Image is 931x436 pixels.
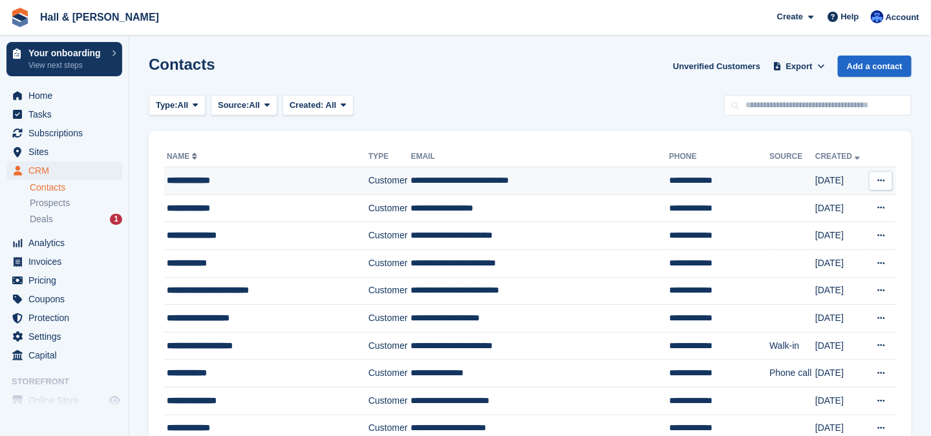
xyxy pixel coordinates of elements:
a: Deals 1 [30,213,122,226]
button: Source: All [211,95,277,116]
a: menu [6,253,122,271]
p: View next steps [28,59,105,71]
td: [DATE] [815,277,866,305]
td: [DATE] [815,360,866,388]
button: Export [771,56,828,77]
td: Customer [369,222,411,250]
span: Invoices [28,253,106,271]
span: Online Store [28,391,106,410]
span: Account [886,11,919,24]
span: Type: [156,99,178,112]
td: Customer [369,249,411,277]
span: Help [841,10,859,23]
td: Phone call [769,360,815,388]
td: [DATE] [815,387,866,415]
span: Protection [28,309,106,327]
a: menu [6,391,122,410]
a: menu [6,346,122,364]
span: Sites [28,143,106,161]
a: menu [6,124,122,142]
a: menu [6,87,122,105]
span: Home [28,87,106,105]
td: Customer [369,305,411,333]
td: Customer [369,387,411,415]
a: menu [6,234,122,252]
a: Name [167,152,200,161]
span: Coupons [28,290,106,308]
span: All [250,99,261,112]
th: Email [411,147,669,167]
th: Type [369,147,411,167]
a: menu [6,290,122,308]
div: 1 [110,214,122,225]
img: Claire Banham [871,10,884,23]
span: Create [777,10,803,23]
td: Walk-in [769,332,815,360]
a: Add a contact [838,56,912,77]
td: Customer [369,332,411,360]
span: All [178,99,189,112]
span: Prospects [30,197,70,209]
a: menu [6,161,122,180]
td: [DATE] [815,194,866,222]
a: Unverified Customers [668,56,765,77]
span: Storefront [12,375,129,388]
a: menu [6,309,122,327]
td: Customer [369,167,411,195]
img: stora-icon-8386f47178a22dfd0bd8f6a31ec36ba5ce8667c1dd55bd0f319d3a0aa187defe.svg [10,8,30,27]
td: Customer [369,277,411,305]
a: menu [6,143,122,161]
span: Settings [28,327,106,346]
a: Prospects [30,196,122,210]
h1: Contacts [149,56,215,73]
a: Your onboarding View next steps [6,42,122,76]
td: Customer [369,194,411,222]
span: Export [786,60,813,73]
span: Capital [28,346,106,364]
span: All [326,100,337,110]
a: menu [6,271,122,289]
p: Your onboarding [28,48,105,57]
td: [DATE] [815,249,866,277]
th: Source [769,147,815,167]
a: Created [815,152,862,161]
a: menu [6,105,122,123]
a: menu [6,327,122,346]
span: Source: [218,99,249,112]
a: Contacts [30,182,122,194]
a: Hall & [PERSON_NAME] [35,6,164,28]
span: Tasks [28,105,106,123]
span: Subscriptions [28,124,106,142]
span: Pricing [28,271,106,289]
button: Type: All [149,95,206,116]
td: [DATE] [815,222,866,250]
span: Created: [290,100,324,110]
button: Created: All [283,95,354,116]
span: Analytics [28,234,106,252]
td: Customer [369,360,411,388]
td: [DATE] [815,167,866,195]
td: [DATE] [815,305,866,333]
th: Phone [669,147,769,167]
span: CRM [28,161,106,180]
span: Deals [30,213,53,225]
td: [DATE] [815,332,866,360]
a: Preview store [107,393,122,408]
